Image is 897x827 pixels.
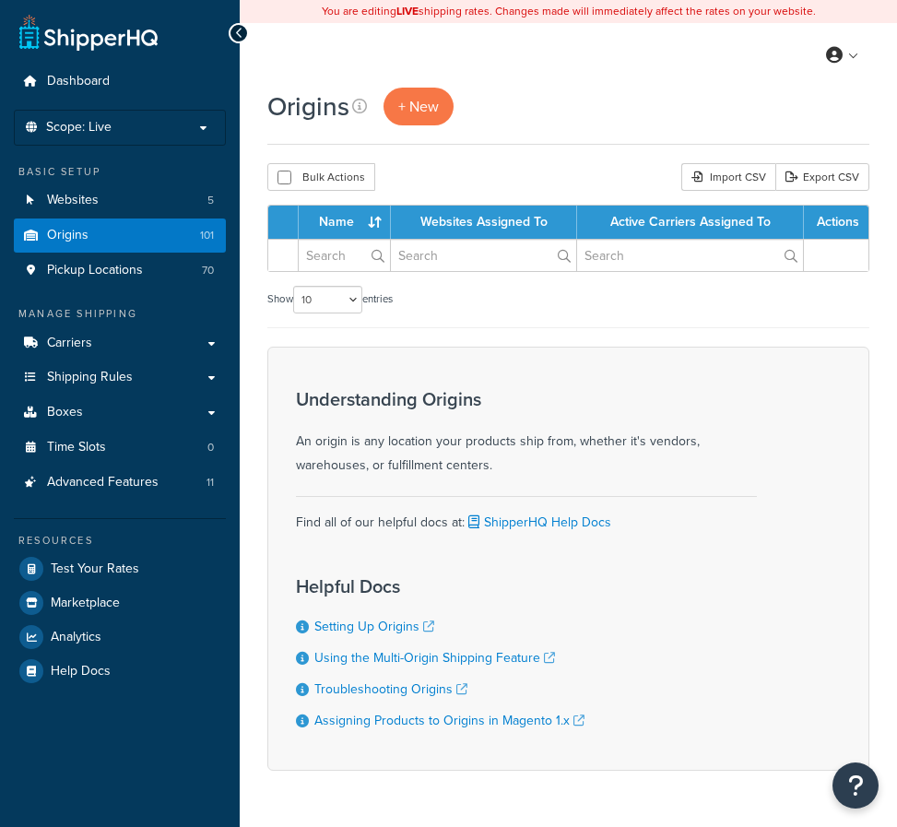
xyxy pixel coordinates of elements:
button: Bulk Actions [267,163,375,191]
span: 5 [207,193,214,208]
input: Search [577,240,803,271]
a: Test Your Rates [14,552,226,585]
div: Resources [14,533,226,549]
th: Websites Assigned To [391,206,577,239]
span: Carriers [47,336,92,351]
span: Shipping Rules [47,370,133,385]
li: Advanced Features [14,466,226,500]
span: Analytics [51,630,101,645]
a: Marketplace [14,586,226,620]
a: Using the Multi-Origin Shipping Feature [314,648,555,668]
span: Test Your Rates [51,561,139,577]
li: Origins [14,219,226,253]
th: Active Carriers Assigned To [577,206,804,239]
a: Assigning Products to Origins in Magento 1.x [314,711,584,730]
a: Pickup Locations 70 [14,254,226,288]
span: 101 [200,228,214,243]
b: LIVE [396,3,419,19]
a: + New [384,88,454,125]
a: ShipperHQ Home [19,14,158,51]
span: 0 [207,440,214,455]
a: Websites 5 [14,183,226,218]
span: 11 [207,475,214,490]
input: Search [299,240,390,271]
h3: Understanding Origins [296,389,757,409]
span: Dashboard [47,74,110,89]
a: ShipperHQ Help Docs [465,513,611,532]
a: Time Slots 0 [14,431,226,465]
span: Websites [47,193,99,208]
span: Advanced Features [47,475,159,490]
select: Showentries [293,286,362,313]
h3: Helpful Docs [296,576,584,597]
a: Analytics [14,620,226,654]
span: Scope: Live [46,120,112,136]
li: Pickup Locations [14,254,226,288]
div: Find all of our helpful docs at: [296,496,757,535]
a: Shipping Rules [14,360,226,395]
span: Origins [47,228,89,243]
li: Time Slots [14,431,226,465]
a: Troubleshooting Origins [314,679,467,699]
a: Boxes [14,396,226,430]
th: Name [299,206,391,239]
button: Open Resource Center [832,762,879,809]
a: Origins 101 [14,219,226,253]
h1: Origins [267,89,349,124]
span: Marketplace [51,596,120,611]
a: Setting Up Origins [314,617,434,636]
div: An origin is any location your products ship from, whether it's vendors, warehouses, or fulfillme... [296,389,757,478]
a: Help Docs [14,655,226,688]
th: Actions [804,206,868,239]
span: Boxes [47,405,83,420]
a: Advanced Features 11 [14,466,226,500]
div: Basic Setup [14,164,226,180]
label: Show entries [267,286,393,313]
a: Dashboard [14,65,226,99]
span: Time Slots [47,440,106,455]
div: Import CSV [681,163,775,191]
div: Manage Shipping [14,306,226,322]
a: Carriers [14,326,226,360]
span: Help Docs [51,664,111,679]
a: Export CSV [775,163,869,191]
input: Search [391,240,576,271]
span: Pickup Locations [47,263,143,278]
span: 70 [202,263,214,278]
li: Websites [14,183,226,218]
span: + New [398,96,439,117]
